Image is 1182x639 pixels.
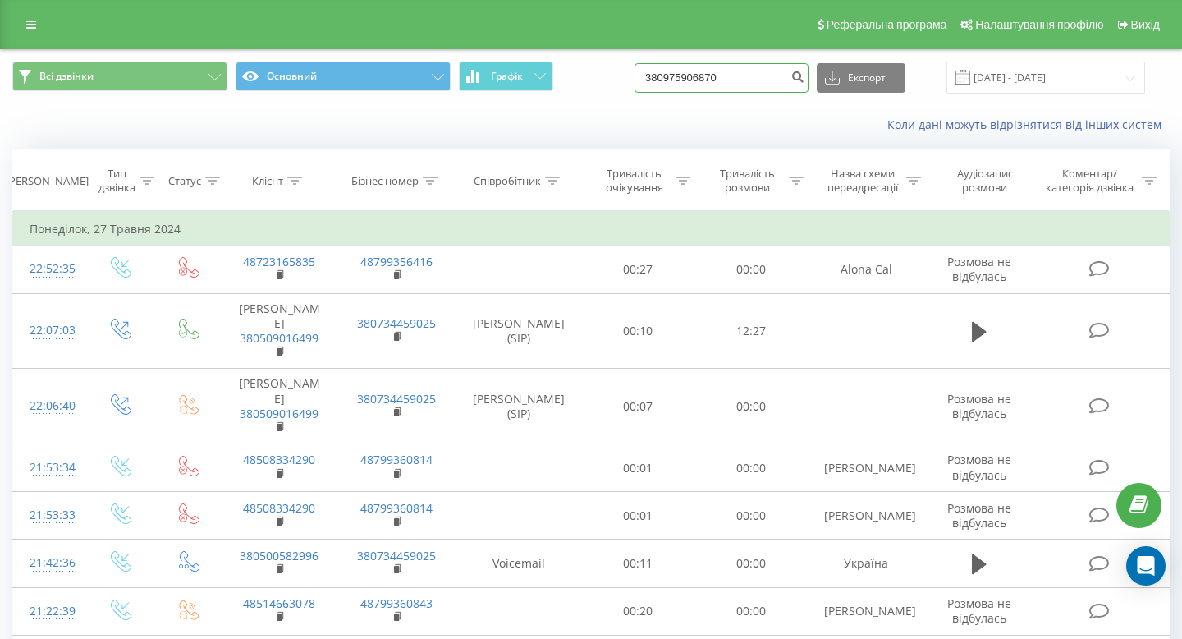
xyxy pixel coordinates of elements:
[694,444,808,492] td: 00:00
[940,167,1029,195] div: Аудіозапис розмови
[6,174,89,188] div: [PERSON_NAME]
[243,500,315,516] a: 48508334290
[459,62,553,91] button: Графік
[456,540,582,587] td: Voicemail
[822,167,902,195] div: Назва схеми переадресації
[582,540,695,587] td: 00:11
[30,253,69,285] div: 22:52:35
[582,492,695,540] td: 00:01
[975,18,1103,31] span: Налаштування профілю
[30,390,69,422] div: 22:06:40
[357,315,436,331] a: 380734459025
[30,452,69,484] div: 21:53:34
[30,595,69,628] div: 21:22:39
[12,62,227,91] button: Всі дзвінки
[808,246,925,293] td: Alona Cal
[1042,167,1138,195] div: Коментар/категорія дзвінка
[694,540,808,587] td: 00:00
[709,167,785,195] div: Тривалість розмови
[582,587,695,635] td: 00:20
[694,293,808,369] td: 12:27
[252,174,283,188] div: Клієнт
[1126,546,1166,586] div: Open Intercom Messenger
[236,62,451,91] button: Основний
[947,500,1011,531] span: Розмова не відбулась
[30,499,69,531] div: 21:53:33
[30,315,69,347] div: 22:07:03
[360,595,433,611] a: 48799360843
[221,293,338,369] td: [PERSON_NAME]
[808,540,925,587] td: Україна
[357,548,436,563] a: 380734459025
[1131,18,1160,31] span: Вихід
[240,406,318,421] a: 380509016499
[694,246,808,293] td: 00:00
[947,595,1011,626] span: Розмова не відбулась
[456,293,582,369] td: [PERSON_NAME] (SIP)
[808,587,925,635] td: [PERSON_NAME]
[808,444,925,492] td: [PERSON_NAME]
[887,117,1170,132] a: Коли дані можуть відрізнятися вiд інших систем
[98,167,135,195] div: Тип дзвінка
[39,70,94,83] span: Всі дзвінки
[30,547,69,579] div: 21:42:36
[13,213,1170,246] td: Понеділок, 27 Травня 2024
[947,391,1011,421] span: Розмова не відбулась
[243,595,315,611] a: 48514663078
[694,492,808,540] td: 00:00
[597,167,672,195] div: Тривалість очікування
[694,587,808,635] td: 00:00
[360,500,433,516] a: 48799360814
[582,246,695,293] td: 00:27
[357,391,436,407] a: 380734459025
[491,71,523,82] span: Графік
[947,452,1011,482] span: Розмова не відбулась
[635,63,809,93] input: Пошук за номером
[360,254,433,269] a: 48799356416
[168,174,201,188] div: Статус
[694,369,808,444] td: 00:00
[582,369,695,444] td: 00:07
[243,452,315,467] a: 48508334290
[827,18,947,31] span: Реферальна програма
[221,369,338,444] td: [PERSON_NAME]
[947,254,1011,284] span: Розмова не відбулась
[582,444,695,492] td: 00:01
[360,452,433,467] a: 48799360814
[240,330,318,346] a: 380509016499
[243,254,315,269] a: 48723165835
[351,174,419,188] div: Бізнес номер
[456,369,582,444] td: [PERSON_NAME] (SIP)
[240,548,318,563] a: 380500582996
[808,492,925,540] td: [PERSON_NAME]
[474,174,541,188] div: Співробітник
[817,63,905,93] button: Експорт
[582,293,695,369] td: 00:10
